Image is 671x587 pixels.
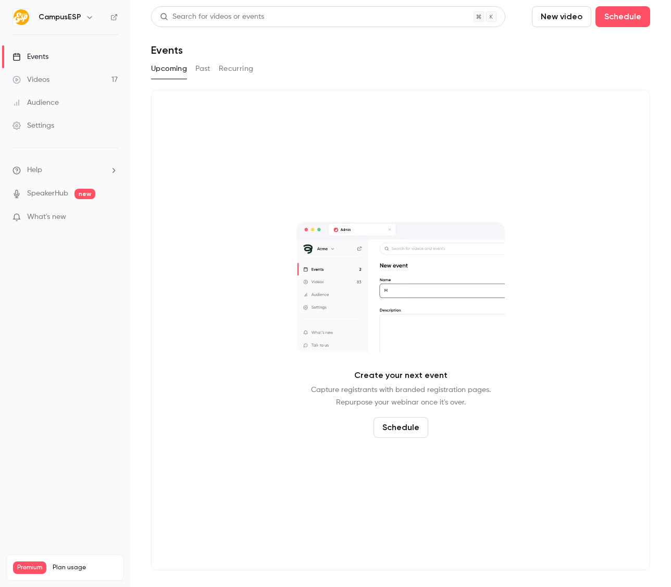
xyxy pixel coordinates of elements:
button: New video [532,6,591,27]
span: Help [27,165,42,176]
div: Videos [13,75,49,85]
button: Schedule [595,6,650,27]
li: help-dropdown-opener [13,165,118,176]
button: Schedule [374,417,428,438]
span: new [74,189,95,199]
span: Plan usage [53,564,117,572]
span: Premium [13,561,46,574]
button: Past [195,60,210,77]
a: SpeakerHub [27,188,68,199]
span: What's new [27,212,66,223]
img: CampusESP [13,9,30,26]
h6: CampusESP [39,12,81,22]
div: Events [13,52,48,62]
button: Upcoming [151,60,187,77]
div: Settings [13,120,54,131]
h1: Events [151,44,183,56]
div: Search for videos or events [160,11,264,22]
button: Recurring [219,60,254,77]
p: Create your next event [354,369,448,382]
div: Audience [13,97,59,108]
p: Capture registrants with branded registration pages. Repurpose your webinar once it's over. [311,384,491,409]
